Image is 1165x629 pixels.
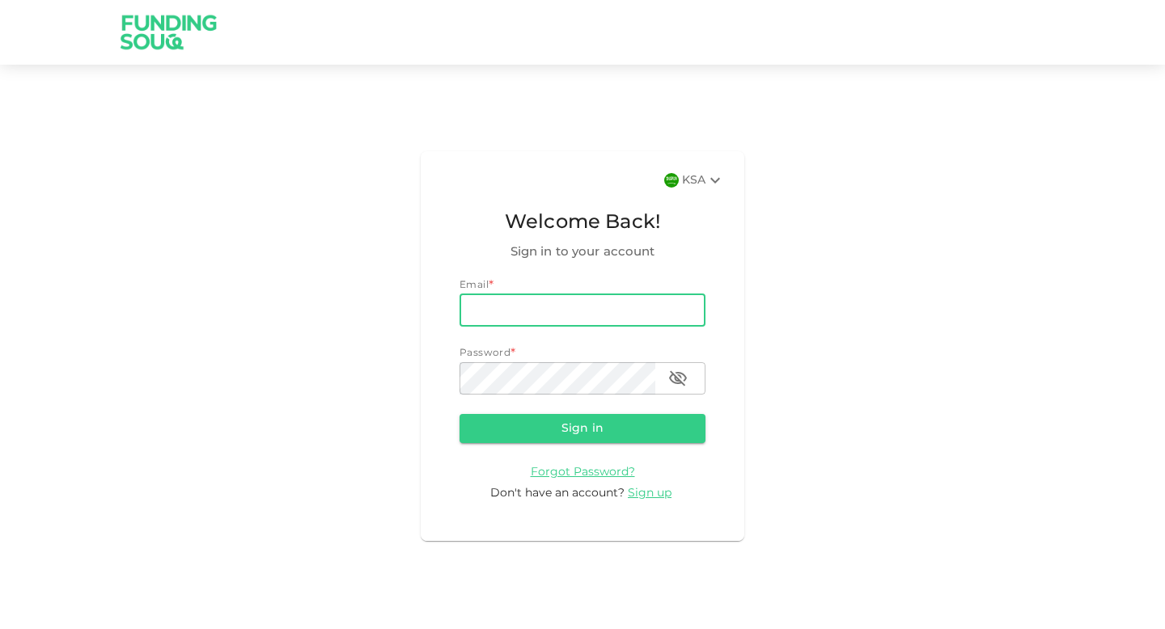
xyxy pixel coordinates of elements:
a: Forgot Password? [531,466,635,478]
div: KSA [682,171,725,190]
input: password [460,362,655,395]
span: Password [460,348,510,358]
img: flag-sa.b9a346574cdc8950dd34b50780441f57.svg [664,173,679,188]
span: Welcome Back! [460,208,705,239]
span: Email [460,281,489,290]
span: Sign up [628,488,671,499]
span: Forgot Password? [531,466,635,478]
span: Sign in to your account [460,243,705,262]
input: email [460,294,705,327]
button: Sign in [460,414,705,443]
span: Don't have an account? [490,488,625,499]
